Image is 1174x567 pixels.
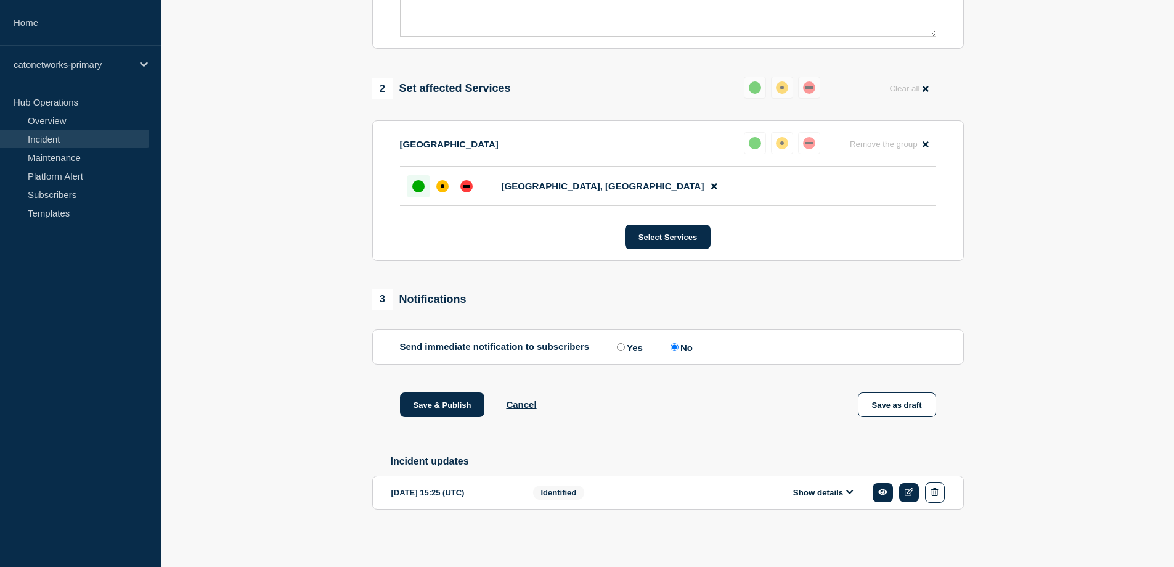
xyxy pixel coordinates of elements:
span: Remove the group [850,139,918,149]
div: Notifications [372,289,467,310]
div: affected [776,81,788,94]
input: Yes [617,343,625,351]
button: up [744,77,766,99]
button: Cancel [506,399,536,410]
label: Yes [614,341,643,353]
span: 3 [372,289,393,310]
button: Save as draft [858,392,936,417]
span: 2 [372,78,393,99]
p: catonetworks-primary [14,59,132,70]
input: No [671,343,679,351]
div: up [412,180,425,192]
div: affected [776,137,788,149]
div: down [460,180,473,192]
div: up [749,137,761,149]
h2: Incident updates [391,456,964,467]
button: up [744,132,766,154]
button: affected [771,77,793,99]
button: Show details [789,487,857,498]
div: down [803,137,815,149]
button: Save & Publish [400,392,485,417]
div: Send immediate notification to subscribers [400,341,936,353]
button: affected [771,132,793,154]
button: Select Services [625,225,711,249]
button: Clear all [882,77,936,101]
span: [GEOGRAPHIC_DATA], [GEOGRAPHIC_DATA] [502,181,704,191]
div: Set affected Services [372,78,511,99]
div: [DATE] 15:25 (UTC) [391,482,515,503]
label: No [667,341,693,353]
button: down [798,132,820,154]
div: up [749,81,761,94]
p: [GEOGRAPHIC_DATA] [400,139,499,149]
p: Send immediate notification to subscribers [400,341,590,353]
button: down [798,77,820,99]
div: affected [436,180,449,192]
span: Identified [533,486,585,500]
button: Remove the group [842,132,936,156]
div: down [803,81,815,94]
